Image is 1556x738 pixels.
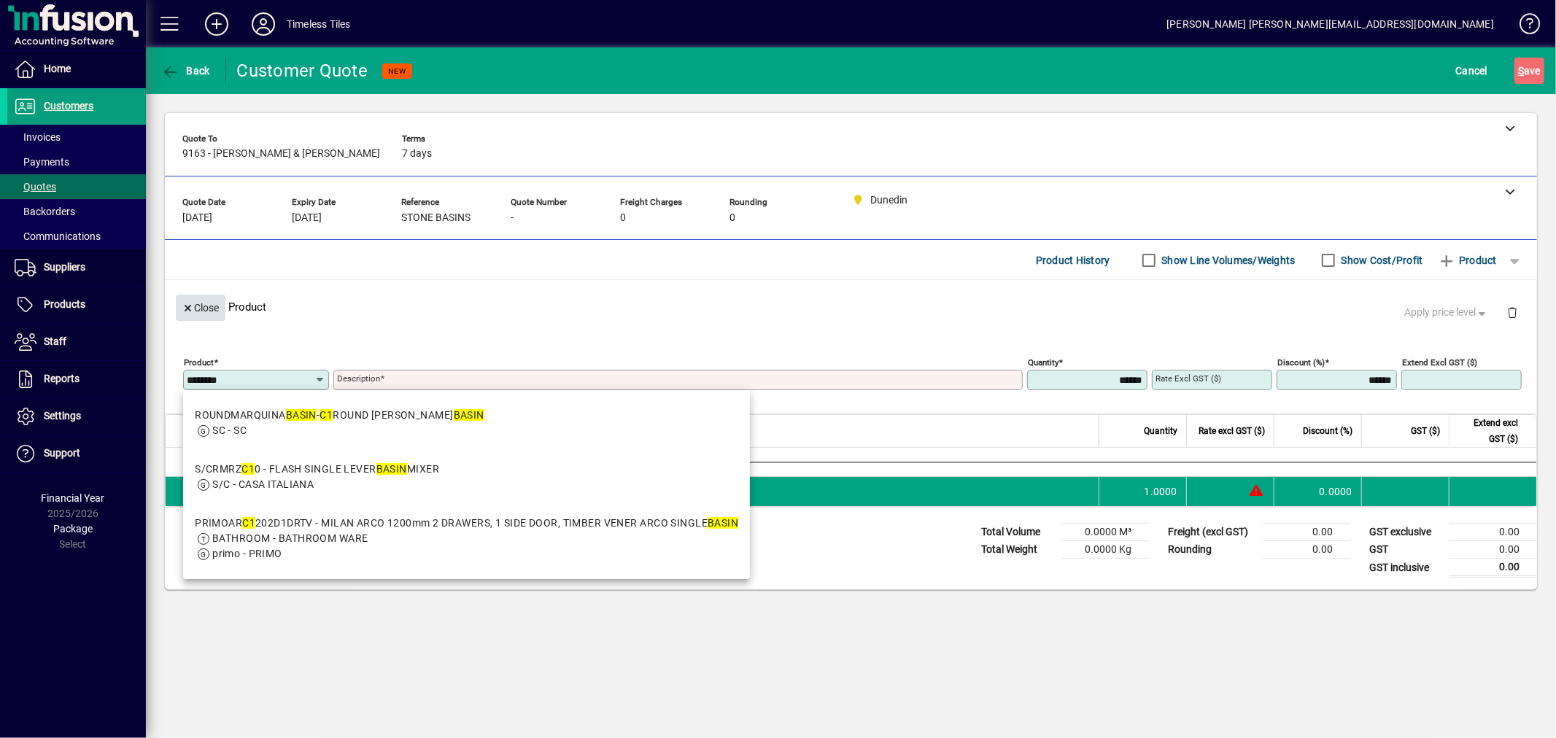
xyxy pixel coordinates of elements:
span: S [1518,65,1524,77]
mat-label: Description [337,373,380,384]
mat-option: ROUNDMARQUINABASIN - C1 ROUND MARQUINA BASIN [183,396,750,450]
span: Home [44,63,71,74]
td: Rounding [1161,541,1263,559]
span: 1.0000 [1145,484,1178,499]
mat-option: PRIMOARC1202D1DRTV - MILAN ARCO 1200mm 2 DRAWERS, 1 SIDE DOOR, TIMBER VENER ARCO SINGLE BASIN [183,504,750,573]
span: BATHROOM - BATHROOM WARE [212,532,368,544]
app-page-header-button: Close [172,300,229,314]
em: BASIN [286,409,317,421]
mat-option: S/CRMRZC10 - FLASH SINGLE LEVER BASIN MIXER [183,450,750,504]
button: Product History [1030,247,1116,273]
span: Payments [15,156,69,168]
span: 7 days [402,148,432,160]
span: S/C - CASA ITALIANA [212,478,314,490]
span: Settings [44,410,81,422]
td: Total Volume [974,524,1061,541]
td: 0.00 [1449,524,1537,541]
span: Quantity [1144,423,1177,439]
span: Product History [1036,249,1110,272]
mat-label: Extend excl GST ($) [1402,357,1477,368]
app-page-header-button: Back [146,58,226,84]
mat-label: Rate excl GST ($) [1156,373,1221,384]
em: BASIN [376,463,407,475]
td: GST [1362,541,1449,559]
span: Back [161,65,210,77]
span: 0 [729,212,735,224]
span: Extend excl GST ($) [1458,415,1518,447]
em: BASIN [454,409,484,421]
td: GST inclusive [1362,559,1449,577]
span: Staff [44,335,66,347]
span: - [511,212,514,224]
em: BASIN [708,517,738,529]
button: Profile [240,11,287,37]
a: Suppliers [7,249,146,286]
a: Staff [7,324,146,360]
td: 0.0000 M³ [1061,524,1149,541]
a: Knowledge Base [1509,3,1538,50]
span: 9163 - [PERSON_NAME] & [PERSON_NAME] [182,148,380,160]
td: 0.0000 Kg [1061,541,1149,559]
span: ave [1518,59,1541,82]
em: C1 [241,463,255,475]
label: Show Line Volumes/Weights [1159,253,1296,268]
a: Home [7,51,146,88]
span: Close [182,296,220,320]
span: Invoices [15,131,61,143]
a: Communications [7,224,146,249]
span: [DATE] [182,212,212,224]
td: 0.00 [1263,524,1350,541]
span: Apply price level [1405,305,1490,320]
div: S/CRMRZ 0 - FLASH SINGLE LEVER MIXER [195,462,439,477]
div: Product [165,280,1537,333]
span: [DATE] [292,212,322,224]
td: 0.00 [1263,541,1350,559]
a: Backorders [7,199,146,224]
button: Delete [1495,295,1530,330]
em: C1 [320,409,333,421]
span: Reports [44,373,80,384]
button: Add [193,11,240,37]
span: SC - SC [212,424,247,436]
span: Package [53,523,93,535]
span: Discount (%) [1303,423,1352,439]
label: Show Cost/Profit [1339,253,1423,268]
button: Cancel [1452,58,1492,84]
td: GST exclusive [1362,524,1449,541]
mat-label: Discount (%) [1277,357,1325,368]
span: STONE BASINS [401,212,471,224]
div: Timeless Tiles [287,12,350,36]
span: Suppliers [44,261,85,273]
span: NEW [388,66,406,76]
mat-label: Product [184,357,214,368]
span: Communications [15,230,101,242]
span: Cancel [1456,59,1488,82]
div: ROUNDMARQUINA - ROUND [PERSON_NAME] [195,408,484,423]
span: Quotes [15,181,56,193]
div: [PERSON_NAME] [PERSON_NAME][EMAIL_ADDRESS][DOMAIN_NAME] [1166,12,1494,36]
td: 0.00 [1449,559,1537,577]
span: 0 [620,212,626,224]
a: Products [7,287,146,323]
button: Save [1514,58,1544,84]
span: Backorders [15,206,75,217]
span: GST ($) [1411,423,1440,439]
a: Invoices [7,125,146,149]
span: Support [44,447,80,459]
span: Products [44,298,85,310]
span: Financial Year [42,492,105,504]
td: 0.00 [1449,541,1537,559]
td: Freight (excl GST) [1161,524,1263,541]
div: PRIMOAR 202D1DRTV - MILAN ARCO 1200mm 2 DRAWERS, 1 SIDE DOOR, TIMBER VENER ARCO SINGLE [195,516,738,531]
mat-label: Quantity [1028,357,1058,368]
app-page-header-button: Delete [1495,306,1530,319]
a: Support [7,435,146,472]
a: Settings [7,398,146,435]
button: Back [158,58,214,84]
td: Total Weight [974,541,1061,559]
button: Close [176,295,225,321]
em: C1 [242,517,255,529]
a: Quotes [7,174,146,199]
a: Payments [7,149,146,174]
span: Customers [44,100,93,112]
